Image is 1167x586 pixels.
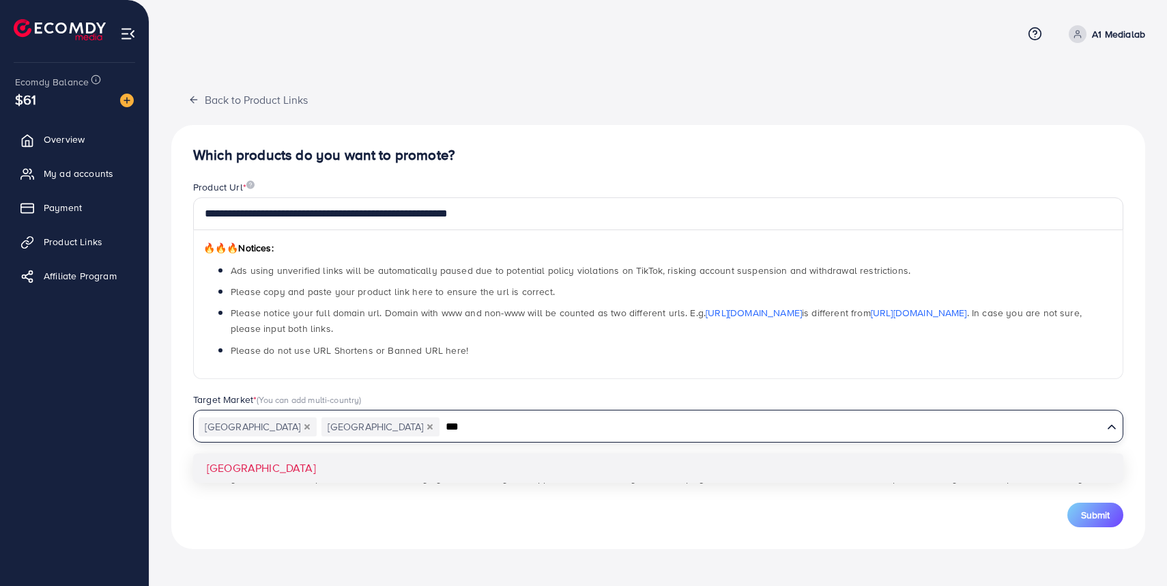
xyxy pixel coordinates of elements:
span: Please copy and paste your product link here to ensure the url is correct. [231,285,555,298]
span: Ads using unverified links will be automatically paused due to potential policy violations on Tik... [231,264,910,277]
a: [URL][DOMAIN_NAME] [871,306,967,320]
span: Product Links [44,235,102,249]
button: Back to Product Links [171,85,325,114]
span: Ecomdy Balance [15,75,89,89]
img: image [246,180,255,189]
button: Deselect Saudi Arabia [427,423,433,430]
span: Affiliate Program [44,269,117,283]
img: image [120,94,134,107]
span: 🔥🔥🔥 [203,241,238,255]
span: $61 [15,89,36,109]
button: Deselect United Arab Emirates [304,423,311,430]
label: Product Url [193,180,255,194]
span: Payment [44,201,82,214]
a: Payment [10,194,139,221]
span: [GEOGRAPHIC_DATA] [321,417,440,436]
span: My ad accounts [44,167,113,180]
div: Search for option [193,410,1123,443]
span: Please do not use URL Shortens or Banned URL here! [231,344,468,357]
iframe: Chat [1109,525,1157,576]
span: Notices: [203,241,274,255]
span: Overview [44,132,85,146]
p: A1 Medialab [1092,26,1145,42]
img: logo [14,19,106,40]
a: A1 Medialab [1063,25,1145,43]
a: Overview [10,126,139,153]
img: menu [120,26,136,42]
span: Please notice your full domain url. Domain with www and non-www will be counted as two different ... [231,306,1082,335]
a: My ad accounts [10,160,139,187]
a: [URL][DOMAIN_NAME] [706,306,802,320]
input: Search for option [441,417,1101,438]
li: [GEOGRAPHIC_DATA] [193,454,1123,483]
a: Affiliate Program [10,262,139,290]
h4: Which products do you want to promote? [193,147,1123,164]
span: Submit [1081,508,1110,522]
span: (You can add multi-country) [257,393,361,406]
label: Target Market [193,393,362,406]
span: [GEOGRAPHIC_DATA] [199,417,317,436]
button: Submit [1067,503,1123,527]
a: Product Links [10,228,139,255]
